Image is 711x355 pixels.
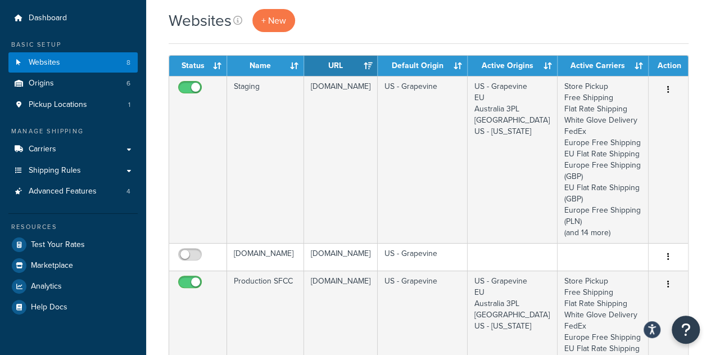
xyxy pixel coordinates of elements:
th: Action [649,56,688,76]
span: Test Your Rates [31,240,85,250]
td: [DOMAIN_NAME] [227,243,304,271]
span: Help Docs [31,303,67,312]
a: Analytics [8,276,138,296]
a: Marketplace [8,255,138,276]
span: Analytics [31,282,62,291]
th: Active Origins: activate to sort column ascending [468,56,558,76]
span: + New [261,14,286,27]
td: [DOMAIN_NAME] [304,243,378,271]
td: US - Grapevine EU Australia 3PL [GEOGRAPHIC_DATA] US - [US_STATE] [468,76,558,243]
td: Store Pickup Free Shipping Flat Rate Shipping White Glove Delivery FedEx Europe Free Shipping EU ... [558,76,649,243]
div: Resources [8,222,138,232]
th: Active Carriers: activate to sort column ascending [558,56,649,76]
span: Dashboard [29,14,67,23]
th: Default Origin: activate to sort column ascending [378,56,468,76]
td: US - Grapevine [378,76,468,243]
span: Websites [29,58,60,68]
span: Origins [29,79,54,88]
a: Shipping Rules [8,160,138,181]
span: 6 [126,79,130,88]
span: 4 [126,187,130,196]
span: Carriers [29,145,56,154]
a: Origins 6 [8,73,138,94]
span: Marketplace [31,261,73,271]
h1: Websites [169,10,232,32]
td: Staging [227,76,304,243]
a: Carriers [8,139,138,160]
span: Pickup Locations [29,100,87,110]
span: 8 [126,58,130,68]
span: Advanced Features [29,187,97,196]
button: Open Resource Center [672,316,700,344]
div: Basic Setup [8,40,138,50]
a: Pickup Locations 1 [8,95,138,115]
li: Advanced Features [8,181,138,202]
th: Status: activate to sort column ascending [169,56,227,76]
td: [DOMAIN_NAME] [304,76,378,243]
td: US - Grapevine [378,243,468,271]
a: Dashboard [8,8,138,29]
span: Shipping Rules [29,166,81,176]
th: URL: activate to sort column ascending [304,56,378,76]
li: Websites [8,52,138,73]
li: Pickup Locations [8,95,138,115]
a: Test Your Rates [8,235,138,255]
th: Name: activate to sort column ascending [227,56,304,76]
div: Manage Shipping [8,127,138,136]
a: Help Docs [8,297,138,317]
span: 1 [128,100,130,110]
li: Origins [8,73,138,94]
a: Advanced Features 4 [8,181,138,202]
a: + New [252,9,295,32]
a: Websites 8 [8,52,138,73]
